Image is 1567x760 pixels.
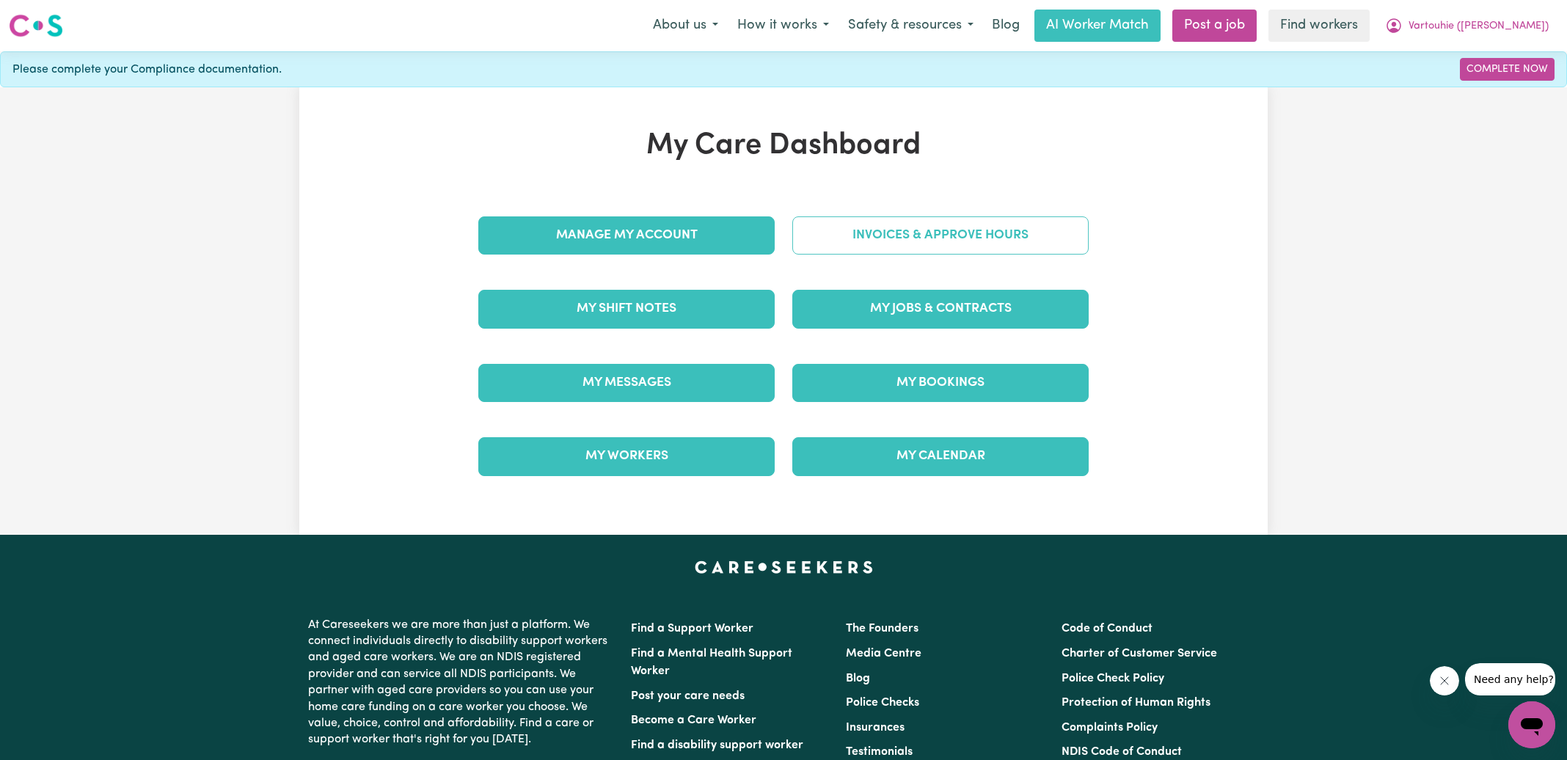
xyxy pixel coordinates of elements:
[643,10,728,41] button: About us
[839,10,983,41] button: Safety & resources
[631,739,803,751] a: Find a disability support worker
[478,437,775,475] a: My Workers
[9,12,63,39] img: Careseekers logo
[1062,722,1158,734] a: Complaints Policy
[1062,673,1164,684] a: Police Check Policy
[695,561,873,573] a: Careseekers home page
[1268,10,1370,42] a: Find workers
[983,10,1029,42] a: Blog
[1062,623,1153,635] a: Code of Conduct
[792,290,1089,328] a: My Jobs & Contracts
[12,61,282,78] span: Please complete your Compliance documentation.
[1376,10,1558,41] button: My Account
[846,673,870,684] a: Blog
[478,290,775,328] a: My Shift Notes
[478,364,775,402] a: My Messages
[631,623,753,635] a: Find a Support Worker
[728,10,839,41] button: How it works
[1172,10,1257,42] a: Post a job
[1062,648,1217,659] a: Charter of Customer Service
[1062,697,1210,709] a: Protection of Human Rights
[1409,18,1549,34] span: Vartouhie ([PERSON_NAME])
[478,216,775,255] a: Manage My Account
[631,648,792,677] a: Find a Mental Health Support Worker
[846,648,921,659] a: Media Centre
[846,697,919,709] a: Police Checks
[846,623,918,635] a: The Founders
[1460,58,1555,81] a: Complete Now
[631,715,756,726] a: Become a Care Worker
[1508,701,1555,748] iframe: Button to launch messaging window
[1430,666,1459,695] iframe: Close message
[1034,10,1161,42] a: AI Worker Match
[792,216,1089,255] a: Invoices & Approve Hours
[1465,663,1555,695] iframe: Message from company
[9,9,63,43] a: Careseekers logo
[308,611,613,754] p: At Careseekers we are more than just a platform. We connect individuals directly to disability su...
[846,746,913,758] a: Testimonials
[792,437,1089,475] a: My Calendar
[470,128,1097,164] h1: My Care Dashboard
[846,722,905,734] a: Insurances
[1062,746,1182,758] a: NDIS Code of Conduct
[792,364,1089,402] a: My Bookings
[631,690,745,702] a: Post your care needs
